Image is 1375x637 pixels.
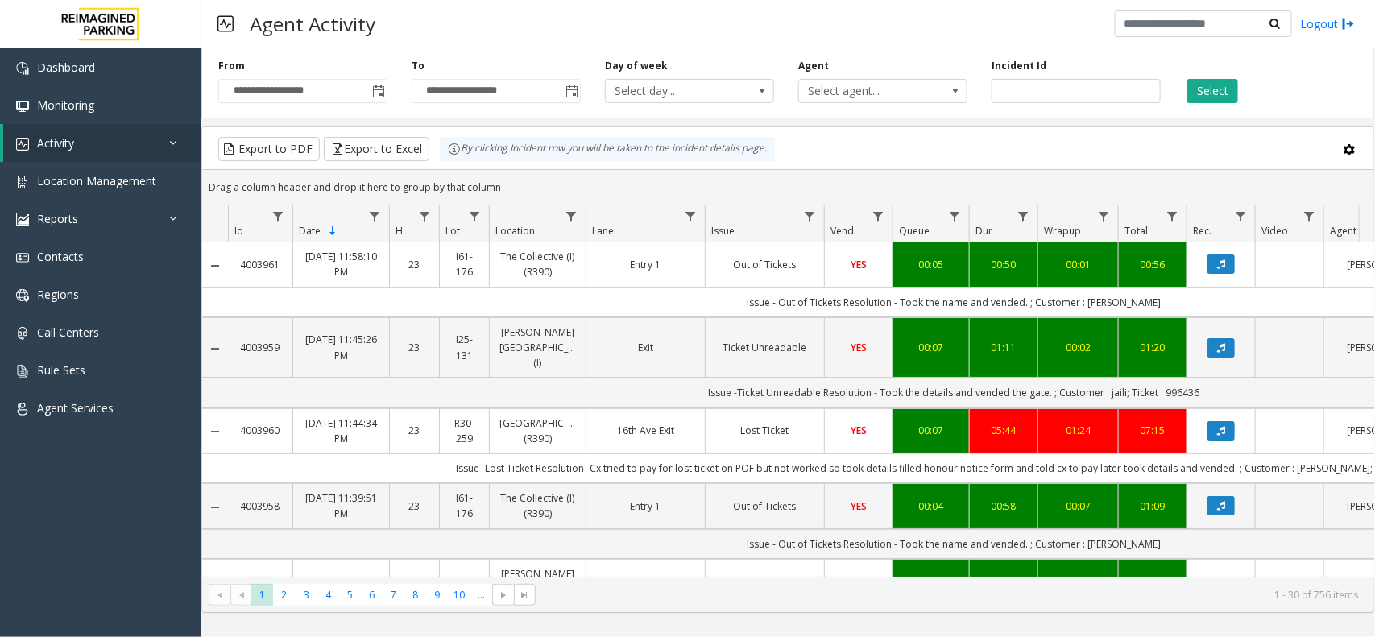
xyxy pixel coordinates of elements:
[369,80,387,102] span: Toggle popup
[37,173,156,188] span: Location Management
[16,327,29,340] img: 'icon'
[1048,257,1108,272] a: 00:01
[218,137,320,161] button: Export to PDF
[514,584,536,606] span: Go to the last page
[1187,79,1238,103] button: Select
[238,423,283,438] a: 4003960
[400,423,429,438] a: 23
[868,205,889,227] a: Vend Filter Menu
[1261,224,1288,238] span: Video
[596,340,695,355] a: Exit
[16,62,29,75] img: 'icon'
[1129,423,1177,438] a: 07:15
[1048,498,1108,514] a: 00:07
[445,224,460,238] span: Lot
[1129,498,1177,514] a: 01:09
[979,498,1028,514] div: 00:58
[592,224,614,238] span: Lane
[202,259,228,272] a: Collapse Details
[499,325,576,371] a: [PERSON_NAME][GEOGRAPHIC_DATA] (I)
[238,498,283,514] a: 4003958
[16,100,29,113] img: 'icon'
[324,137,429,161] button: Export to Excel
[202,501,228,514] a: Collapse Details
[449,416,479,446] a: R30-259
[440,137,775,161] div: By clicking Incident row you will be taken to the incident details page.
[799,205,821,227] a: Issue Filter Menu
[715,340,814,355] a: Ticket Unreadable
[903,423,959,438] a: 00:07
[835,257,883,272] a: YES
[1162,205,1183,227] a: Total Filter Menu
[267,205,289,227] a: Id Filter Menu
[448,143,461,155] img: infoIcon.svg
[234,224,243,238] span: Id
[979,423,1028,438] a: 05:44
[680,205,702,227] a: Lane Filter Menu
[217,4,234,43] img: pageIcon
[202,425,228,438] a: Collapse Details
[396,224,403,238] span: H
[238,257,283,272] a: 4003961
[1093,205,1115,227] a: Wrapup Filter Menu
[596,257,695,272] a: Entry 1
[339,584,361,606] span: Page 5
[464,205,486,227] a: Lot Filter Menu
[903,498,959,514] a: 00:04
[1300,15,1355,32] a: Logout
[383,584,404,606] span: Page 7
[519,589,532,602] span: Go to the last page
[404,584,426,606] span: Page 8
[37,400,114,416] span: Agent Services
[37,325,99,340] span: Call Centers
[1048,340,1108,355] a: 00:02
[992,59,1046,73] label: Incident Id
[903,257,959,272] div: 00:05
[37,135,74,151] span: Activity
[715,423,814,438] a: Lost Ticket
[1129,257,1177,272] a: 00:56
[37,97,94,113] span: Monitoring
[1342,15,1355,32] img: logout
[979,340,1028,355] div: 01:11
[835,340,883,355] a: YES
[400,498,429,514] a: 23
[835,498,883,514] a: YES
[303,249,379,279] a: [DATE] 11:58:10 PM
[202,342,228,355] a: Collapse Details
[251,584,273,606] span: Page 1
[242,4,383,43] h3: Agent Activity
[975,224,992,238] span: Dur
[596,423,695,438] a: 16th Ave Exit
[400,340,429,355] a: 23
[1230,205,1252,227] a: Rec. Filter Menu
[303,573,379,604] a: [DATE] 11:37:33 PM
[495,224,535,238] span: Location
[851,424,867,437] span: YES
[899,224,930,238] span: Queue
[1044,224,1081,238] span: Wrapup
[16,289,29,302] img: 'icon'
[449,332,479,362] a: I25-131
[1048,423,1108,438] a: 01:24
[596,498,695,514] a: Entry 1
[37,211,78,226] span: Reports
[499,416,576,446] a: [GEOGRAPHIC_DATA] (R390)
[1193,224,1211,238] span: Rec.
[16,138,29,151] img: 'icon'
[16,403,29,416] img: 'icon'
[606,80,739,102] span: Select day...
[715,498,814,514] a: Out of Tickets
[799,80,933,102] span: Select agent...
[202,205,1374,577] div: Data table
[449,584,470,606] span: Page 10
[449,490,479,521] a: I61-176
[16,251,29,264] img: 'icon'
[361,584,383,606] span: Page 6
[3,124,201,162] a: Activity
[412,59,425,73] label: To
[903,340,959,355] a: 00:07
